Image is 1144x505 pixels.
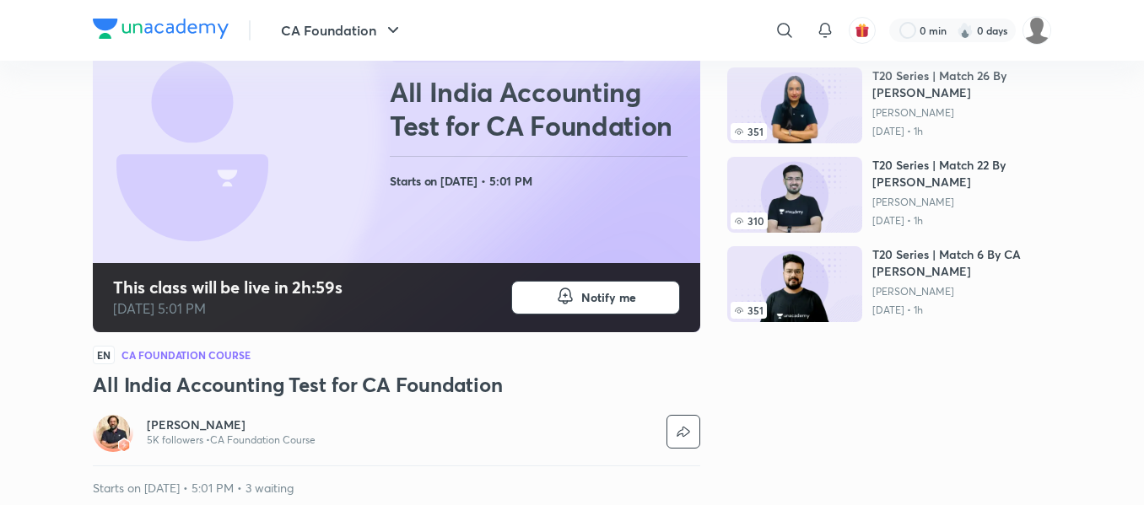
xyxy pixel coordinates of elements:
p: [DATE] • 1h [872,125,1051,138]
span: Notify me [581,289,636,306]
span: 351 [731,302,767,319]
a: [PERSON_NAME] [872,106,1051,120]
p: [DATE] 5:01 PM [113,298,343,319]
p: [DATE] • 1h [872,214,1051,228]
span: 310 [731,212,768,229]
img: avatar [855,23,870,38]
button: Notify me [511,281,680,314]
img: streak [957,22,974,39]
button: avatar [849,17,876,44]
img: Company Logo [93,19,229,39]
h6: T20 Series | Match 26 By [PERSON_NAME] [872,67,1051,101]
button: CA Foundation [271,13,413,47]
h4: This class will be live in 2h:59s [113,277,343,298]
a: Company Logo [93,19,229,43]
span: EN [93,346,115,364]
h4: Starts on [DATE] • 5:01 PM [390,170,693,192]
h3: All India Accounting Test for CA Foundation [93,371,700,398]
a: [PERSON_NAME] [872,285,1051,298]
h6: T20 Series | Match 6 By CA [PERSON_NAME] [872,246,1051,280]
a: [PERSON_NAME] [147,416,316,433]
p: [DATE] • 1h [872,304,1051,317]
a: [PERSON_NAME] [872,196,1051,209]
h4: CA Foundation Course [121,350,251,360]
img: badge [118,439,130,451]
a: Avatarbadge [93,411,133,452]
p: Starts on [DATE] • 5:01 PM • 3 waiting [93,480,700,497]
h2: All India Accounting Test for CA Foundation [390,75,693,142]
img: Avatar [96,415,130,449]
p: 5K followers • CA Foundation Course [147,433,316,447]
span: 351 [731,123,767,140]
h6: T20 Series | Match 22 By [PERSON_NAME] [872,157,1051,191]
img: Syeda Nayareen [1023,16,1051,45]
